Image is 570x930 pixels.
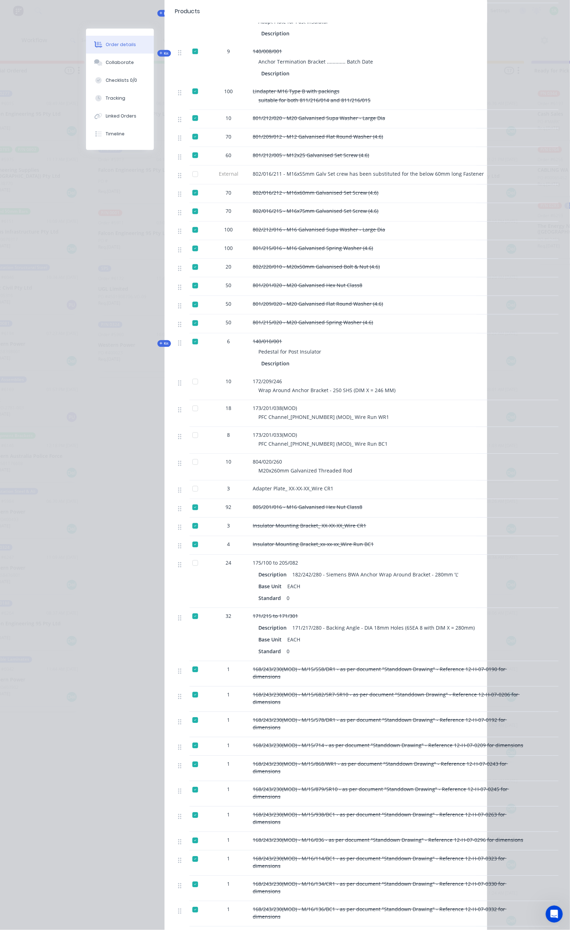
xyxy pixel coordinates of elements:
[226,282,232,289] span: 50
[86,36,154,54] button: Order details
[226,405,232,412] span: 18
[253,717,507,731] span: 168/243/230(MOD) - M/15/578/DR1 - as per document "Standdown Drawing" - Reference 12-H-07-0192 fo...
[284,593,293,604] div: 0
[253,881,507,895] span: 168/243/230(MOD) - M/16/134/CR1 - as per document "Standdown Drawing" - Reference 12-H-07-0330 fo...
[259,593,284,604] div: Standard
[253,338,282,345] span: 140/010/001
[226,114,232,122] span: 10
[225,245,233,252] span: 100
[227,811,230,819] span: 1
[259,18,329,25] span: Adapt Plate for Post Insulator
[259,58,373,65] span: Anchor Termination Bracket ............. Batch Date
[253,264,380,270] span: 802/220/010 - M20x50mm Galvanised Bolt & Nut (4.6)
[253,522,367,529] span: Insulator Mounting Bracket_ XX-XX-XX_Wire CR1
[227,786,230,793] span: 1
[86,71,154,89] button: Checklists 0/0
[226,378,232,385] span: 10
[226,319,232,326] span: 50
[253,432,297,439] span: 173/201/033(MOD)
[86,107,154,125] button: Linked Orders
[253,837,524,844] span: 168/243/230(MOD) - M/16/036 - as per document "Standdown Drawing" - Reference 12-H-07-0296 for di...
[259,441,388,447] span: PFC Channel_[PHONE_NUMBER] (MOD)_ Wire Run BC1
[253,226,385,233] span: 802/212/016 - M16 Galvanised Supa Washer - Large Dia
[106,41,136,48] div: Order details
[259,349,322,355] span: Pedestal for Post Insulator
[259,635,285,645] div: Base Unit
[546,906,563,923] iframe: Intercom live chat
[259,387,396,394] span: Wrap Around Anchor Bracket - 250 SHS (DIM X = 246 MM)
[290,623,478,633] div: 171/217/280 - Backing Angle - DIA 18mm Holes (65EA 8 with DIM X = 280mm)
[259,646,284,657] div: Standard
[226,300,232,308] span: 50
[253,855,507,870] span: 168/243/230(MOD) - M/16/114/BC1 - as per document "Standdown Drawing" - Reference 12-H-07-0323 fo...
[157,50,171,57] div: Kit
[253,761,508,775] span: 168/243/230(MOD) - M/15/868/WR1 - as per document "Standdown Drawing" - Reference 12-H-07-0243 fo...
[253,405,297,412] span: 173/201/038(MOD)
[227,880,230,888] span: 1
[226,504,232,511] span: 92
[227,760,230,768] span: 1
[106,95,125,101] div: Tracking
[86,89,154,107] button: Tracking
[227,906,230,913] span: 1
[259,467,353,474] span: M20x260mm Galvanized Threaded Rod
[210,170,247,177] span: External
[253,613,298,620] span: 171/215 to 171/301
[253,666,507,680] span: 168/243/230(MOD) - M/15/558/DR1 - as per document "Standdown Drawing" - Reference 12-H-07-0190 fo...
[106,77,137,84] div: Checklists 0/0
[227,691,230,699] span: 1
[227,855,230,862] span: 1
[226,612,232,620] span: 32
[253,48,282,55] span: 140/008/001
[227,742,230,749] span: 1
[225,226,233,234] span: 100
[227,666,230,673] span: 1
[284,646,293,657] div: 0
[253,560,298,566] span: 175/100 to 205/082
[259,570,290,580] div: Description
[262,359,293,369] div: Description
[253,459,282,465] span: 804/020/260
[86,54,154,71] button: Collaborate
[253,301,383,307] span: 801/209/020 - M20 Galvanised Flat Round Washer (4.6)
[253,189,379,196] span: 802/016/212 - M16x60mm Galvanised Set Screw (4.6)
[253,742,524,749] span: 168/243/230(MOD) - M/15/714 - as per document "Standdown Drawing" - Reference 12-H-07-0209 for di...
[226,559,232,567] span: 24
[253,245,373,252] span: 801/215/016 - M16 Galvanised Spring Washer (4.6)
[253,152,369,159] span: 801/212/005 - M12x25 Galvanised Set Screw (4.6)
[225,87,233,95] span: 100
[253,208,379,215] span: 802/016/215 - M16x75mm Galvanised Set Screw (4.6)
[253,811,507,826] span: 168/243/230(MOD) - M/15/938/BC1 - as per document "Standdown Drawing" - Reference 12-H-07-0263 fo...
[290,570,461,580] div: 182/242/280 - Siemens BWA Anchor Wrap Around Bracket - 280mm 'L'
[227,431,230,439] span: 8
[226,189,232,196] span: 70
[106,131,125,137] div: Timeline
[259,581,285,592] div: Base Unit
[227,485,230,492] span: 3
[285,581,303,592] div: EACH
[285,635,303,645] div: EACH
[253,170,484,177] span: 802/016/211 - M16x55mm Galv Set crew has been substituted for the below 60mm long Fastener
[157,340,171,347] div: Kit
[226,207,232,215] span: 70
[227,541,230,548] span: 4
[253,504,363,511] span: 805/201/016 - M16 Galvanised Hex Nut Class8
[226,458,232,466] span: 10
[262,68,293,79] div: Description
[253,906,507,920] span: 168/243/230(MOD) - M/16/136/BC1 - as per document "Standdown Drawing" - Reference 12-H-07-0332 fo...
[160,341,169,346] span: Kit
[253,319,373,326] span: 801/215/020 - M20 Galvanised Spring Washer (4.6)
[175,7,200,16] div: Products
[227,338,230,345] span: 6
[259,623,290,633] div: Description
[226,263,232,271] span: 20
[226,133,232,140] span: 70
[160,51,169,56] span: Kit
[259,414,389,421] span: PFC Channel_[PHONE_NUMBER] (MOD)_ Wire Run WR1
[253,88,340,95] span: Lindapter M16 Type B with packings
[227,522,230,530] span: 3
[106,113,136,119] div: Linked Orders
[227,47,230,55] span: 9
[259,97,371,104] span: suitable for both 811/216/014 and 811/216/015
[86,125,154,143] button: Timeline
